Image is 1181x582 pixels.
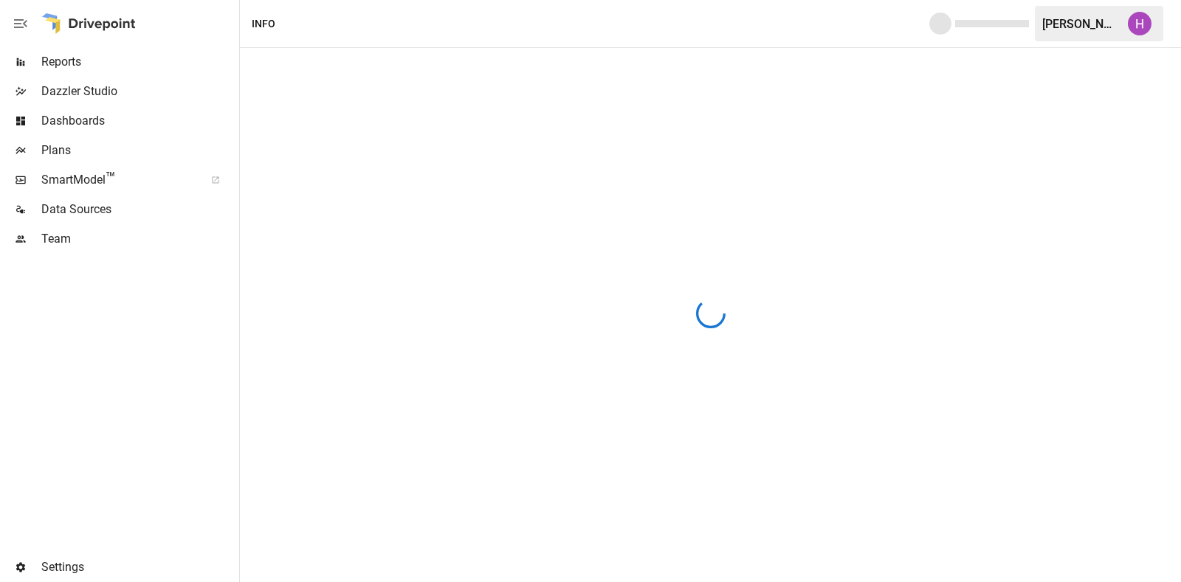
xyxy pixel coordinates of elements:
div: [PERSON_NAME] [1042,17,1119,31]
span: Dazzler Studio [41,83,236,100]
button: Harry Antonio [1119,3,1160,44]
span: Reports [41,53,236,71]
span: Settings [41,558,236,576]
span: Data Sources [41,201,236,218]
span: ™ [106,169,116,187]
span: Team [41,230,236,248]
span: Dashboards [41,112,236,130]
img: Harry Antonio [1128,12,1151,35]
span: Plans [41,142,236,159]
span: SmartModel [41,171,195,189]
